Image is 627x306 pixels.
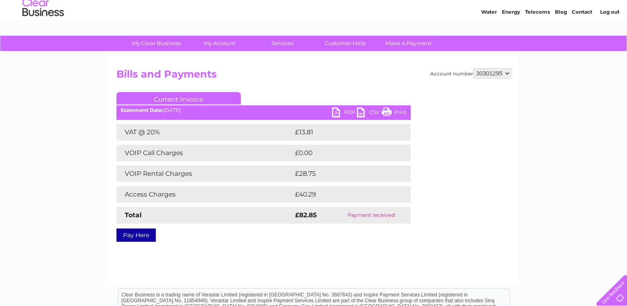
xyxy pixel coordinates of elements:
a: 0333 014 3131 [471,4,528,15]
td: VOIP Rental Charges [116,165,293,182]
a: PDF [332,107,357,119]
a: Current Invoice [116,92,241,104]
a: My Account [185,36,254,51]
a: Make A Payment [374,36,443,51]
a: Telecoms [525,35,550,41]
div: Clear Business is a trading name of Verastar Limited (registered in [GEOGRAPHIC_DATA] No. 3667643... [118,5,510,40]
a: Log out [600,35,619,41]
a: CSV [357,107,382,119]
td: VOIP Call Charges [116,145,293,161]
td: £0.00 [293,145,392,161]
img: logo.png [22,22,64,47]
td: Payment received [332,207,410,223]
strong: £82.85 [295,211,317,219]
td: Access Charges [116,186,293,203]
a: Print [382,107,407,119]
b: Statement Date: [121,107,163,113]
h2: Bills and Payments [116,68,511,84]
td: VAT @ 20% [116,124,293,141]
a: Pay Here [116,228,156,242]
a: Customer Help [311,36,380,51]
div: Account number [430,68,511,78]
a: My Clear Business [122,36,191,51]
a: Services [248,36,317,51]
td: £13.81 [293,124,392,141]
a: Water [481,35,497,41]
td: £28.75 [293,165,394,182]
td: £40.29 [293,186,394,203]
a: Contact [572,35,592,41]
strong: Total [125,211,142,219]
div: [DATE] [116,107,411,113]
a: Blog [555,35,567,41]
a: Energy [502,35,520,41]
